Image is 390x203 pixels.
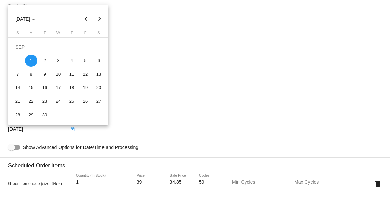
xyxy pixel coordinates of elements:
div: 2 [39,55,51,67]
div: 24 [52,95,64,107]
div: 16 [39,82,51,94]
td: September 14, 2025 [11,81,24,95]
div: 30 [39,109,51,121]
div: 17 [52,82,64,94]
div: 29 [25,109,37,121]
td: September 21, 2025 [11,95,24,108]
td: September 24, 2025 [51,95,65,108]
div: 28 [12,109,24,121]
div: 15 [25,82,37,94]
td: September 10, 2025 [51,67,65,81]
td: September 1, 2025 [24,54,38,67]
div: 18 [66,82,78,94]
div: 12 [79,68,91,80]
td: September 13, 2025 [92,67,106,81]
div: 20 [93,82,105,94]
div: 10 [52,68,64,80]
td: September 17, 2025 [51,81,65,95]
th: Friday [78,31,92,37]
td: September 27, 2025 [92,95,106,108]
div: 26 [79,95,91,107]
td: September 7, 2025 [11,67,24,81]
div: 14 [12,82,24,94]
td: September 29, 2025 [24,108,38,122]
td: September 28, 2025 [11,108,24,122]
div: 6 [93,55,105,67]
button: Next month [93,12,107,26]
td: September 15, 2025 [24,81,38,95]
td: September 20, 2025 [92,81,106,95]
td: September 22, 2025 [24,95,38,108]
td: September 26, 2025 [78,95,92,108]
div: 11 [66,68,78,80]
span: [DATE] [15,16,35,22]
div: 3 [52,55,64,67]
th: Tuesday [38,31,51,37]
div: 19 [79,82,91,94]
div: 25 [66,95,78,107]
button: Choose month and year [10,12,41,26]
th: Wednesday [51,31,65,37]
div: 7 [12,68,24,80]
td: September 11, 2025 [65,67,78,81]
th: Thursday [65,31,78,37]
td: September 19, 2025 [78,81,92,95]
div: 27 [93,95,105,107]
td: September 8, 2025 [24,67,38,81]
td: September 4, 2025 [65,54,78,67]
td: September 3, 2025 [51,54,65,67]
div: 22 [25,95,37,107]
td: September 16, 2025 [38,81,51,95]
div: 23 [39,95,51,107]
td: September 6, 2025 [92,54,106,67]
div: 21 [12,95,24,107]
div: 9 [39,68,51,80]
td: September 12, 2025 [78,67,92,81]
td: September 2, 2025 [38,54,51,67]
div: 1 [25,55,37,67]
div: 4 [66,55,78,67]
div: 8 [25,68,37,80]
div: 5 [79,55,91,67]
button: Previous month [79,12,93,26]
td: September 9, 2025 [38,67,51,81]
th: Saturday [92,31,106,37]
td: September 18, 2025 [65,81,78,95]
th: Monday [24,31,38,37]
td: September 23, 2025 [38,95,51,108]
td: September 30, 2025 [38,108,51,122]
td: September 5, 2025 [78,54,92,67]
th: Sunday [11,31,24,37]
td: SEP [11,40,106,54]
div: 13 [93,68,105,80]
td: September 25, 2025 [65,95,78,108]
